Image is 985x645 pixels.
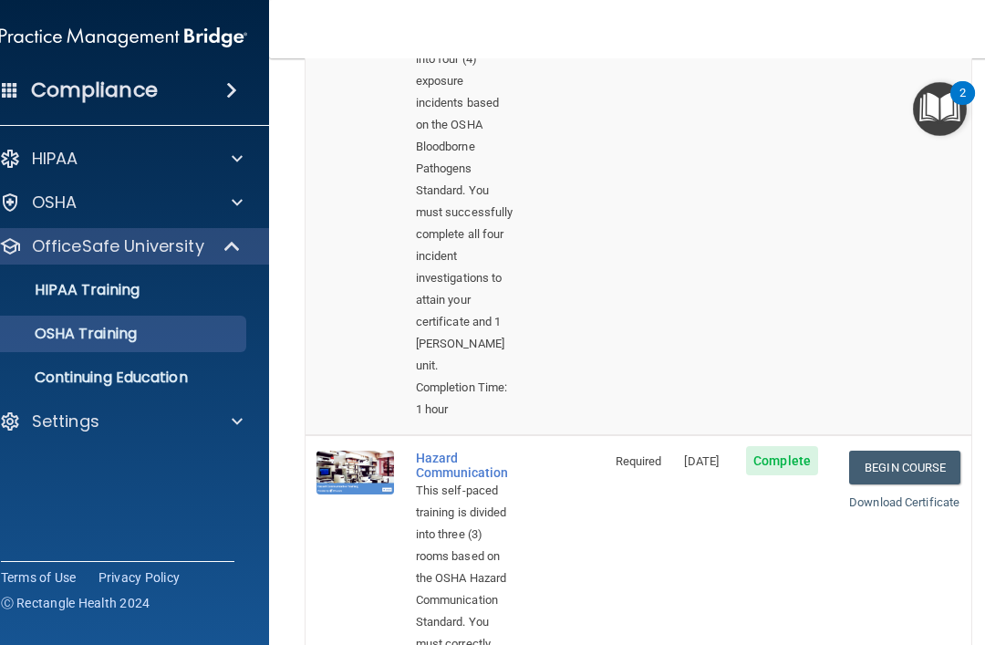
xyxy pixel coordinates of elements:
[1,568,77,587] a: Terms of Use
[684,454,719,468] span: [DATE]
[959,93,966,117] div: 2
[746,446,818,475] span: Complete
[32,148,78,170] p: HIPAA
[849,495,959,509] a: Download Certificate
[32,235,204,257] p: OfficeSafe University
[31,78,158,103] h4: Compliance
[32,192,78,213] p: OSHA
[416,5,513,377] div: This self-paced training is divided into four (4) exposure incidents based on the OSHA Bloodborne...
[669,546,963,619] iframe: Drift Widget Chat Controller
[1,594,150,612] span: Ⓒ Rectangle Health 2024
[416,377,513,421] div: Completion Time: 1 hour
[32,411,99,432] p: Settings
[616,454,662,468] span: Required
[416,451,513,480] a: Hazard Communication
[913,82,967,136] button: Open Resource Center, 2 new notifications
[98,568,181,587] a: Privacy Policy
[849,451,960,484] a: Begin Course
